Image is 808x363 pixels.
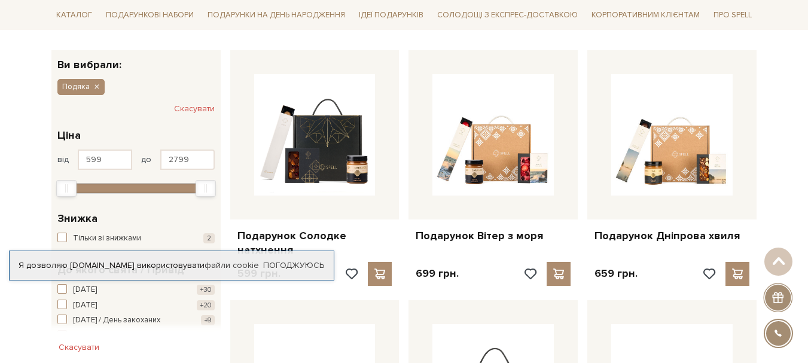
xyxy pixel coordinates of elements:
[78,150,132,170] input: Ціна
[73,233,141,245] span: Тільки зі знижками
[594,229,749,243] a: Подарунок Дніпрова хвиля
[73,284,97,296] span: [DATE]
[57,315,215,327] button: [DATE] / День закоханих +9
[73,300,97,312] span: [DATE]
[196,331,215,341] span: +22
[594,267,638,280] p: 659 грн.
[73,330,97,342] span: [DATE]
[51,50,221,70] div: Ви вибрали:
[263,260,324,271] a: Погоджуюсь
[432,5,583,25] a: Солодощі з експрес-доставкою
[196,180,216,197] div: Max
[354,6,428,25] a: Ідеї подарунків
[56,180,77,197] div: Min
[203,233,215,243] span: 2
[101,6,199,25] a: Подарункові набори
[51,6,97,25] a: Каталог
[51,338,106,357] button: Скасувати
[57,127,81,144] span: Ціна
[57,284,215,296] button: [DATE] +30
[62,81,90,92] span: Подяка
[709,6,757,25] a: Про Spell
[416,267,459,280] p: 699 грн.
[57,79,105,94] button: Подяка
[174,99,215,118] button: Скасувати
[57,300,215,312] button: [DATE] +20
[57,211,97,227] span: Знижка
[205,260,259,270] a: файли cookie
[160,150,215,170] input: Ціна
[201,315,215,325] span: +9
[57,233,215,245] button: Тільки зі знижками 2
[197,285,215,295] span: +30
[197,300,215,310] span: +20
[587,6,705,25] a: Корпоративним клієнтам
[57,330,215,342] button: [DATE] +22
[141,154,151,165] span: до
[203,6,350,25] a: Подарунки на День народження
[237,229,392,257] a: Подарунок Солодке натхнення
[57,154,69,165] span: від
[10,260,334,271] div: Я дозволяю [DOMAIN_NAME] використовувати
[416,229,571,243] a: Подарунок Вітер з моря
[73,315,160,327] span: [DATE] / День закоханих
